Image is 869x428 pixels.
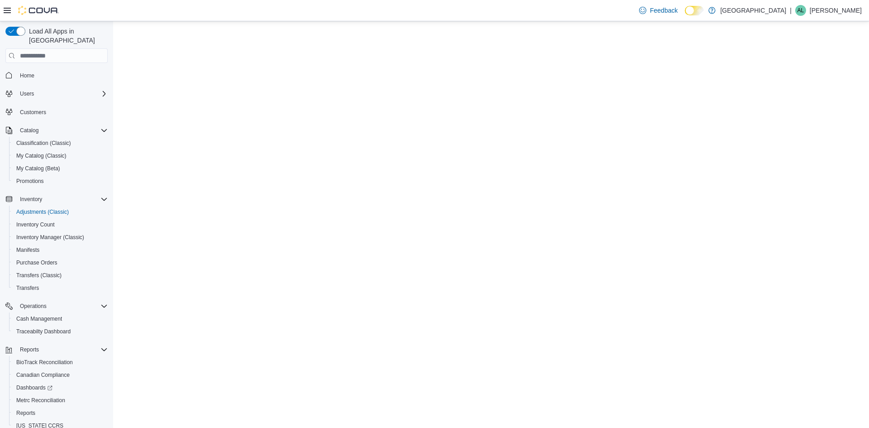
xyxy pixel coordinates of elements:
button: Operations [2,300,111,313]
button: Home [2,68,111,82]
button: Cash Management [9,313,111,325]
button: Catalog [16,125,42,136]
span: Transfers (Classic) [13,270,108,281]
span: Feedback [650,6,678,15]
span: Promotions [16,178,44,185]
span: Customers [16,106,108,118]
span: BioTrack Reconciliation [13,357,108,368]
span: My Catalog (Classic) [13,150,108,161]
a: Metrc Reconciliation [13,395,69,406]
button: My Catalog (Classic) [9,149,111,162]
button: Operations [16,301,50,312]
span: Canadian Compliance [16,371,70,379]
a: Adjustments (Classic) [13,207,72,217]
span: Adjustments (Classic) [13,207,108,217]
a: My Catalog (Beta) [13,163,64,174]
p: | [790,5,792,16]
span: Inventory [16,194,108,205]
span: Manifests [16,246,39,254]
span: Cash Management [16,315,62,322]
button: Inventory [2,193,111,206]
button: Catalog [2,124,111,137]
button: Reports [9,407,111,419]
span: Inventory [20,196,42,203]
button: Adjustments (Classic) [9,206,111,218]
span: My Catalog (Beta) [13,163,108,174]
span: Inventory Manager (Classic) [13,232,108,243]
span: Traceabilty Dashboard [16,328,71,335]
span: Operations [16,301,108,312]
span: Reports [20,346,39,353]
span: Traceabilty Dashboard [13,326,108,337]
a: BioTrack Reconciliation [13,357,76,368]
span: Reports [16,409,35,417]
span: BioTrack Reconciliation [16,359,73,366]
span: Catalog [20,127,38,134]
button: Reports [16,344,43,355]
button: Inventory Count [9,218,111,231]
span: Canadian Compliance [13,370,108,380]
span: Metrc Reconciliation [13,395,108,406]
span: Users [20,90,34,97]
button: Classification (Classic) [9,137,111,149]
button: Inventory Manager (Classic) [9,231,111,244]
p: [GEOGRAPHIC_DATA] [720,5,786,16]
span: Purchase Orders [13,257,108,268]
span: Operations [20,303,47,310]
span: Reports [16,344,108,355]
a: My Catalog (Classic) [13,150,70,161]
span: Inventory Manager (Classic) [16,234,84,241]
a: Feedback [635,1,681,19]
span: Transfers [13,283,108,293]
span: Classification (Classic) [16,139,71,147]
span: AL [797,5,804,16]
a: Classification (Classic) [13,138,75,149]
button: Transfers [9,282,111,294]
button: Traceabilty Dashboard [9,325,111,338]
a: Cash Management [13,313,66,324]
span: Home [16,69,108,81]
a: Promotions [13,176,48,187]
button: Purchase Orders [9,256,111,269]
a: Canadian Compliance [13,370,73,380]
button: Users [2,87,111,100]
span: Classification (Classic) [13,138,108,149]
span: Inventory Count [16,221,55,228]
span: Dashboards [13,382,108,393]
span: Load All Apps in [GEOGRAPHIC_DATA] [25,27,108,45]
span: Metrc Reconciliation [16,397,65,404]
span: Catalog [16,125,108,136]
span: Reports [13,408,108,418]
button: Canadian Compliance [9,369,111,381]
span: Dashboards [16,384,53,391]
span: Manifests [13,245,108,255]
span: Customers [20,109,46,116]
a: Transfers [13,283,43,293]
a: Transfers (Classic) [13,270,65,281]
button: Inventory [16,194,46,205]
button: Reports [2,343,111,356]
button: Transfers (Classic) [9,269,111,282]
a: Reports [13,408,39,418]
span: My Catalog (Beta) [16,165,60,172]
button: Manifests [9,244,111,256]
a: Dashboards [9,381,111,394]
a: Home [16,70,38,81]
a: Purchase Orders [13,257,61,268]
span: Inventory Count [13,219,108,230]
span: Transfers [16,284,39,292]
span: Adjustments (Classic) [16,208,69,216]
a: Manifests [13,245,43,255]
button: Promotions [9,175,111,188]
button: My Catalog (Beta) [9,162,111,175]
span: Purchase Orders [16,259,57,266]
span: Home [20,72,34,79]
a: Inventory Manager (Classic) [13,232,88,243]
span: Promotions [13,176,108,187]
button: Users [16,88,38,99]
input: Dark Mode [685,6,704,15]
a: Inventory Count [13,219,58,230]
button: Customers [2,106,111,119]
a: Traceabilty Dashboard [13,326,74,337]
